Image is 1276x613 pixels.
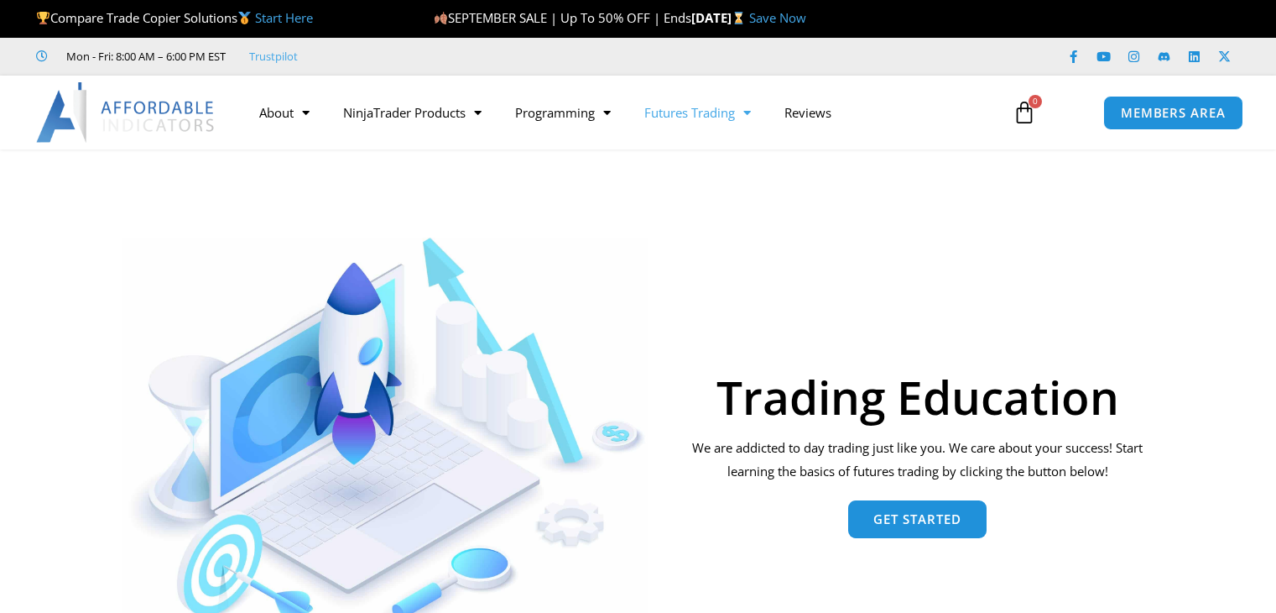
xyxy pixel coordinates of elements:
[628,93,768,132] a: Futures Trading
[62,46,226,66] span: Mon - Fri: 8:00 AM – 6:00 PM EST
[242,93,996,132] nav: Menu
[768,93,848,132] a: Reviews
[1121,107,1226,119] span: MEMBERS AREA
[435,12,447,24] img: 🍂
[255,9,313,26] a: Start Here
[987,88,1061,137] a: 0
[1103,96,1243,130] a: MEMBERS AREA
[238,12,251,24] img: 🥇
[732,12,745,24] img: ⌛
[749,9,806,26] a: Save Now
[848,500,987,538] a: Get Started
[326,93,498,132] a: NinjaTrader Products
[1029,95,1042,108] span: 0
[37,12,49,24] img: 🏆
[873,513,961,526] span: Get Started
[249,46,298,66] a: Trustpilot
[36,82,216,143] img: LogoAI | Affordable Indicators – NinjaTrader
[681,374,1154,420] h1: Trading Education
[691,9,749,26] strong: [DATE]
[681,437,1154,484] p: We are addicted to day trading just like you. We care about your success! Start learning the basi...
[242,93,326,132] a: About
[434,9,691,26] span: SEPTEMBER SALE | Up To 50% OFF | Ends
[36,9,313,26] span: Compare Trade Copier Solutions
[498,93,628,132] a: Programming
